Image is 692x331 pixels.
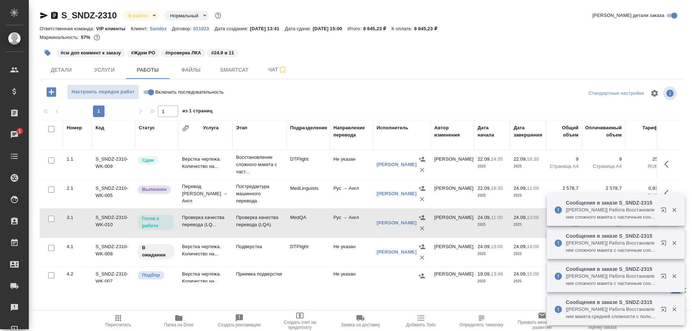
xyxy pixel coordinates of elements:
[71,88,135,96] span: Настроить порядок работ
[586,156,622,163] p: 9
[377,220,417,225] a: [PERSON_NAME]
[566,199,656,206] p: Сообщения в заказе S_SNDZ-2315
[514,124,542,139] div: Дата завершения
[431,267,474,292] td: [PERSON_NAME]
[290,124,327,131] div: Подразделение
[67,185,88,192] div: 2.1
[61,10,117,20] a: S_SNDZ-2310
[586,185,622,192] p: 2 578,7
[434,124,470,139] div: Автор изменения
[137,156,175,165] div: Менеджер проверил работу исполнителя, передает ее на следующий этап
[67,85,139,99] button: Настроить порядок работ
[514,221,542,228] p: 2025
[87,66,122,75] span: Услуги
[236,214,283,228] p: Проверка качества перевода (LQA)
[40,26,96,31] p: Ответственная команда:
[478,192,506,199] p: 2025
[287,152,330,177] td: DTPlight
[566,240,656,254] p: [[PERSON_NAME]] Работа Восстановление сложного макета с частичным соответствием оформлению оригин...
[667,240,682,246] button: Закрыть
[550,124,578,139] div: Общий объем
[209,311,270,331] button: Создать рекламацию
[2,126,27,144] a: 1
[142,244,170,259] p: В ожидании
[629,156,658,163] p: 25
[285,26,312,31] p: Дата сдачи:
[92,210,135,236] td: S_SNDZ-2310-WK-010
[67,243,88,250] div: 4.1
[527,185,539,191] p: 11:00
[566,206,656,221] p: [[PERSON_NAME]] Работа Восстановление сложного макета с частичным соответствием оформлению оригин...
[566,306,656,320] p: [[PERSON_NAME]] Работа Восстановление макета средней сложности с полным соответствием оформлению ...
[478,156,491,162] p: 22.09,
[527,156,539,162] p: 18:30
[96,124,104,131] div: Код
[431,181,474,206] td: [PERSON_NAME]
[137,270,175,280] div: Можно подбирать исполнителей
[586,163,622,170] p: Страница А4
[182,125,189,132] button: Сгруппировать
[417,165,427,175] button: Удалить
[514,250,542,258] p: 2025
[106,322,131,327] span: Пересчитать
[667,306,682,313] button: Закрыть
[148,311,209,331] button: Папка на Drive
[514,278,542,285] p: 2025
[67,214,88,221] div: 3.1
[656,302,674,319] button: Открыть в новой вкладке
[178,267,232,292] td: Верстка чертежа. Количество на...
[203,124,218,131] div: Услуга
[417,241,427,252] button: Назначить
[406,322,436,327] span: Добавить Todo
[137,185,175,194] div: Исполнитель завершил работу
[92,181,135,206] td: S_SNDZ-2310-WK-005
[88,311,148,331] button: Пересчитать
[431,210,474,236] td: [PERSON_NAME]
[478,185,491,191] p: 22.09,
[527,271,539,277] p: 15:00
[514,244,527,249] p: 24.09,
[178,240,232,265] td: Верстка чертежа. Количество на...
[287,210,330,236] td: MedQA
[236,270,283,278] p: Приемка подверстки
[155,89,224,96] span: Включить последовательность
[431,152,474,177] td: [PERSON_NAME]
[512,311,572,331] button: Призвать менеджера по развитию
[206,49,239,55] span: 24.9 в 11
[550,192,578,199] p: слово
[142,157,154,164] p: Сдан
[431,240,474,265] td: [PERSON_NAME]
[236,243,283,250] p: Подверстка
[330,267,373,292] td: Не указан
[330,181,373,206] td: Рус → Англ
[363,26,392,31] p: 8 645,23 ₽
[270,311,330,331] button: Создать счет на предоплату
[478,250,506,258] p: 2025
[642,124,658,131] div: Тариф
[391,311,451,331] button: Добавить Todo
[178,179,232,208] td: Перевод [PERSON_NAME] → Англ
[550,156,578,163] p: 9
[168,13,200,19] button: Нормальный
[391,26,414,31] p: К оплате:
[527,215,539,220] p: 13:00
[67,156,88,163] div: 1.1
[236,183,283,205] p: Постредактура машинного перевода
[478,124,506,139] div: Дата начала
[50,11,59,20] button: Скопировать ссылку
[550,185,578,192] p: 2 578,7
[414,26,443,31] p: 8 645,23 ₽
[214,26,250,31] p: Дата создания:
[451,311,512,331] button: Определить тематику
[81,35,92,40] p: 57%
[142,186,167,193] p: Выполнен
[417,223,427,234] button: Удалить
[417,154,427,165] button: Назначить
[330,311,391,331] button: Заявка на доставку
[514,163,542,170] p: 2025
[131,26,150,31] p: Клиент:
[56,49,126,55] span: см доп коммент к заказу
[514,271,527,277] p: 24.09,
[667,273,682,279] button: Закрыть
[213,11,223,20] button: Доп статусы указывают на важность/срочность заказа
